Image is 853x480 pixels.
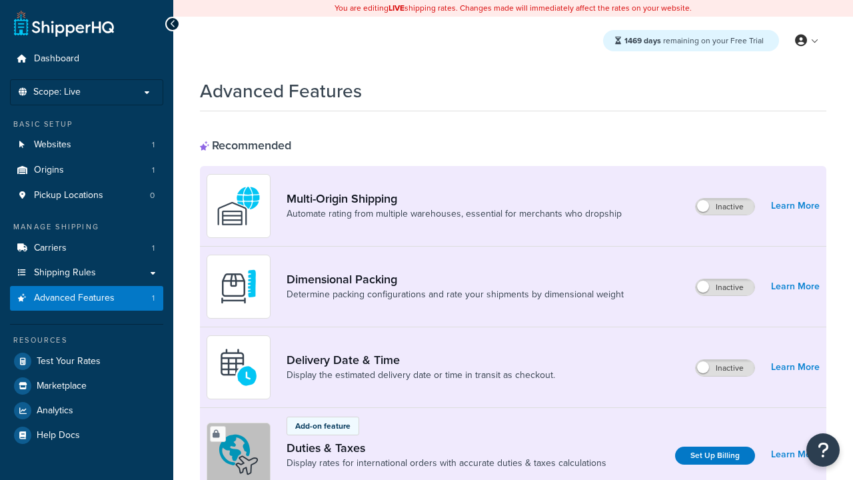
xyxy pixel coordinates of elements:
[152,293,155,304] span: 1
[10,286,163,311] li: Advanced Features
[10,236,163,261] li: Carriers
[287,207,622,221] a: Automate rating from multiple warehouses, essential for merchants who dropship
[200,138,291,153] div: Recommended
[37,430,80,441] span: Help Docs
[10,47,163,71] a: Dashboard
[389,2,405,14] b: LIVE
[215,183,262,229] img: WatD5o0RtDAAAAAElFTkSuQmCC
[34,293,115,304] span: Advanced Features
[152,243,155,254] span: 1
[34,267,96,279] span: Shipping Rules
[37,405,73,417] span: Analytics
[34,53,79,65] span: Dashboard
[152,139,155,151] span: 1
[215,344,262,391] img: gfkeb5ejjkALwAAAABJRU5ErkJggg==
[10,183,163,208] a: Pickup Locations0
[696,279,754,295] label: Inactive
[10,286,163,311] a: Advanced Features1
[10,119,163,130] div: Basic Setup
[287,353,555,367] a: Delivery Date & Time
[10,349,163,373] a: Test Your Rates
[806,433,840,467] button: Open Resource Center
[150,190,155,201] span: 0
[771,197,820,215] a: Learn More
[10,158,163,183] a: Origins1
[287,441,606,455] a: Duties & Taxes
[624,35,764,47] span: remaining on your Free Trial
[10,399,163,423] a: Analytics
[37,381,87,392] span: Marketplace
[675,447,755,465] a: Set Up Billing
[10,236,163,261] a: Carriers1
[215,263,262,310] img: DTVBYsAAAAAASUVORK5CYII=
[696,199,754,215] label: Inactive
[34,190,103,201] span: Pickup Locations
[696,360,754,376] label: Inactive
[295,420,351,432] p: Add-on feature
[287,288,624,301] a: Determine packing configurations and rate your shipments by dimensional weight
[10,374,163,398] a: Marketplace
[152,165,155,176] span: 1
[34,165,64,176] span: Origins
[10,261,163,285] a: Shipping Rules
[10,183,163,208] li: Pickup Locations
[624,35,661,47] strong: 1469 days
[34,139,71,151] span: Websites
[287,191,622,206] a: Multi-Origin Shipping
[771,277,820,296] a: Learn More
[10,158,163,183] li: Origins
[10,221,163,233] div: Manage Shipping
[37,356,101,367] span: Test Your Rates
[10,335,163,346] div: Resources
[10,133,163,157] a: Websites1
[287,369,555,382] a: Display the estimated delivery date or time in transit as checkout.
[287,457,606,470] a: Display rates for international orders with accurate duties & taxes calculations
[200,78,362,104] h1: Advanced Features
[287,272,624,287] a: Dimensional Packing
[34,243,67,254] span: Carriers
[10,423,163,447] a: Help Docs
[771,358,820,377] a: Learn More
[33,87,81,98] span: Scope: Live
[771,445,820,464] a: Learn More
[10,133,163,157] li: Websites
